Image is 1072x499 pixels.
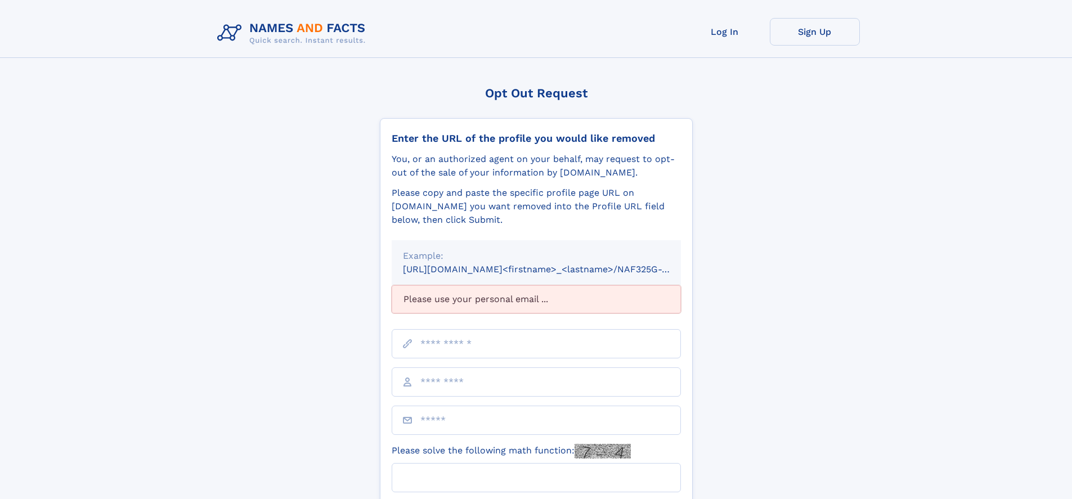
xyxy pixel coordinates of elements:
img: Logo Names and Facts [213,18,375,48]
div: Example: [403,249,670,263]
small: [URL][DOMAIN_NAME]<firstname>_<lastname>/NAF325G-xxxxxxxx [403,264,702,275]
div: Opt Out Request [380,86,693,100]
div: Please use your personal email ... [392,285,681,313]
label: Please solve the following math function: [392,444,631,458]
div: Enter the URL of the profile you would like removed [392,132,681,145]
div: You, or an authorized agent on your behalf, may request to opt-out of the sale of your informatio... [392,152,681,179]
a: Log In [680,18,770,46]
div: Please copy and paste the specific profile page URL on [DOMAIN_NAME] you want removed into the Pr... [392,186,681,227]
a: Sign Up [770,18,860,46]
